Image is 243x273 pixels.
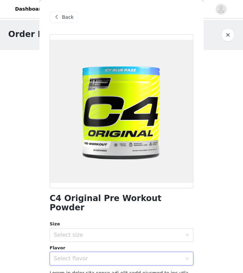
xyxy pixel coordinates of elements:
div: Flavor [50,245,193,251]
div: Select flavor [54,255,182,262]
i: icon: down [185,233,189,238]
div: Select size [54,232,182,238]
a: Dashboard [11,1,48,17]
div: avatar [218,4,224,15]
h1: C4 Original Pre Workout Powder [50,194,193,212]
i: icon: down [185,257,189,261]
div: Size [50,221,193,227]
h1: Order Product [8,28,74,40]
span: Back [62,14,74,21]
